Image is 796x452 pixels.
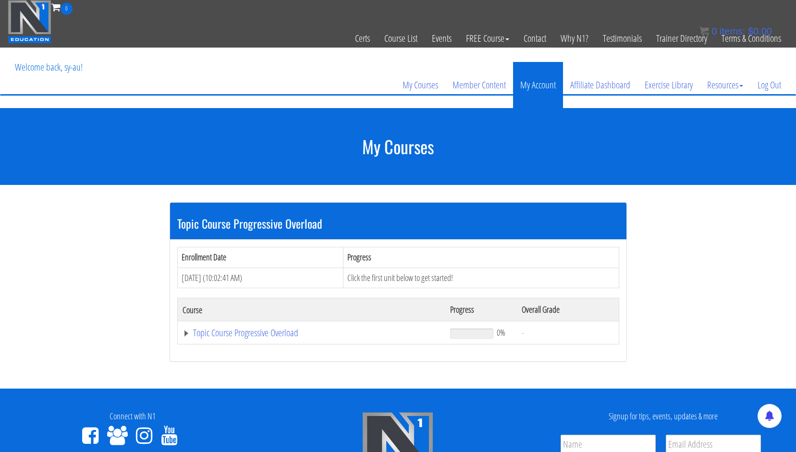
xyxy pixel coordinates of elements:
a: Trainer Directory [649,15,714,62]
a: Resources [700,62,750,108]
a: My Account [513,62,563,108]
a: Exercise Library [637,62,700,108]
a: Affiliate Dashboard [563,62,637,108]
a: Member Content [445,62,513,108]
h4: Connect with N1 [7,412,258,421]
a: Why N1? [553,15,596,62]
h4: Signup for tips, events, updates & more [538,412,789,421]
td: [DATE] (10:02:41 AM) [177,268,343,288]
a: 0 items: $0.00 [699,26,772,37]
a: Log Out [750,62,788,108]
span: 0 [61,3,73,15]
a: Course List [377,15,425,62]
td: Click the first unit below to get started! [343,268,619,288]
td: - [517,321,619,344]
a: Certs [348,15,377,62]
a: Events [425,15,459,62]
a: My Courses [395,62,445,108]
a: Contact [516,15,553,62]
bdi: 0.00 [748,26,772,37]
img: icon11.png [699,26,709,36]
a: Terms & Conditions [714,15,788,62]
span: $ [748,26,753,37]
a: Testimonials [596,15,649,62]
th: Progress [445,298,517,321]
span: 0% [497,327,505,338]
th: Overall Grade [517,298,619,321]
h3: Topic Course Progressive Overload [177,217,619,230]
a: Topic Course Progressive Overload [183,328,441,338]
a: 0 [51,0,73,13]
th: Enrollment Date [177,247,343,268]
a: FREE Course [459,15,516,62]
th: Progress [343,247,619,268]
span: items: [720,26,745,37]
span: 0 [711,26,717,37]
p: Welcome back, sy-au! [8,48,90,86]
th: Course [177,298,445,321]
